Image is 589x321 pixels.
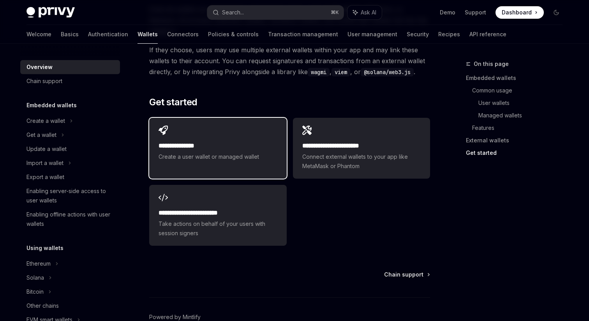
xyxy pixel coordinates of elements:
a: External wallets [466,134,569,147]
a: Chain support [384,271,429,278]
a: Managed wallets [478,109,569,122]
a: Authentication [88,25,128,44]
a: Recipes [438,25,460,44]
div: Search... [222,8,244,17]
a: Welcome [26,25,51,44]
span: Chain support [384,271,423,278]
span: Dashboard [502,9,532,16]
button: Toggle dark mode [550,6,563,19]
h5: Embedded wallets [26,101,77,110]
div: Enabling offline actions with user wallets [26,210,115,229]
h5: Using wallets [26,243,63,253]
a: Overview [20,60,120,74]
img: dark logo [26,7,75,18]
div: Get a wallet [26,130,56,140]
div: Solana [26,273,44,282]
a: Export a wallet [20,170,120,184]
a: Chain support [20,74,120,88]
a: Security [407,25,429,44]
span: On this page [474,59,509,69]
div: Create a wallet [26,116,65,126]
span: Get started [149,96,197,108]
a: Enabling offline actions with user wallets [20,207,120,231]
a: User management [347,25,397,44]
a: Embedded wallets [466,72,569,84]
span: Take actions on behalf of your users with session signers [159,219,277,238]
code: viem [332,68,350,76]
a: API reference [469,25,506,44]
a: Support [465,9,486,16]
span: If they choose, users may use multiple external wallets within your app and may link these wallet... [149,44,430,77]
div: Overview [26,62,53,72]
code: @solana/web3.js [361,68,414,76]
span: Ask AI [361,9,376,16]
span: Connect external wallets to your app like MetaMask or Phantom [302,152,421,171]
span: Create a user wallet or managed wallet [159,152,277,161]
a: User wallets [478,97,569,109]
a: Enabling server-side access to user wallets [20,184,120,207]
a: Transaction management [268,25,338,44]
div: Import a wallet [26,158,63,168]
a: Update a wallet [20,142,120,156]
a: Features [472,122,569,134]
div: Enabling server-side access to user wallets [26,186,115,205]
button: Ask AI [347,5,382,20]
a: Demo [440,9,455,16]
div: Chain support [26,76,62,86]
button: Search...⌘K [207,5,344,20]
div: Bitcoin [26,287,44,296]
a: Powered by Mintlify [149,313,201,321]
a: Dashboard [496,6,544,19]
a: Get started [466,147,569,159]
a: Policies & controls [208,25,259,44]
span: ⌘ K [331,9,339,16]
div: Export a wallet [26,172,64,182]
a: Common usage [472,84,569,97]
a: Other chains [20,299,120,313]
a: Wallets [138,25,158,44]
a: Connectors [167,25,199,44]
div: Update a wallet [26,144,67,154]
div: Ethereum [26,259,51,268]
div: Other chains [26,301,59,310]
a: Basics [61,25,79,44]
code: wagmi [308,68,330,76]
